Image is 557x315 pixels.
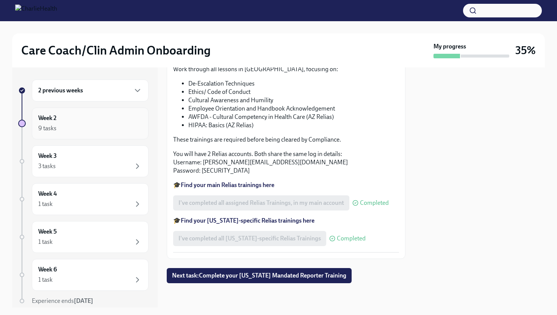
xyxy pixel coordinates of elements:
[38,228,57,236] h6: Week 5
[188,121,399,129] li: HIPAA: Basics (AZ Relias)
[38,114,56,122] h6: Week 2
[173,65,399,73] p: Work through all lessons in [GEOGRAPHIC_DATA], focusing on:
[32,80,149,101] div: 2 previous weeks
[173,217,399,225] p: 🎓
[181,181,274,189] a: Find your main Relias trainings here
[188,88,399,96] li: Ethics/ Code of Conduct
[337,235,366,242] span: Completed
[515,44,536,57] h3: 35%
[18,259,149,291] a: Week 61 task
[173,136,399,144] p: These trainings are required before being cleared by Compliance.
[32,297,93,304] span: Experience ends
[38,276,53,284] div: 1 task
[15,5,57,17] img: CharlieHealth
[38,190,57,198] h6: Week 4
[188,104,399,113] li: Employee Orientation and Handbook Acknowledgement
[74,297,93,304] strong: [DATE]
[188,96,399,104] li: Cultural Awareness and Humility
[38,86,83,95] h6: 2 previous weeks
[38,124,56,133] div: 9 tasks
[38,265,57,274] h6: Week 6
[433,42,466,51] strong: My progress
[38,152,57,160] h6: Week 3
[38,200,53,208] div: 1 task
[18,221,149,253] a: Week 51 task
[188,113,399,121] li: AWFDA - Cultural Competency in Health Care (AZ Relias)
[167,268,352,283] button: Next task:Complete your [US_STATE] Mandated Reporter Training
[188,80,399,88] li: De-Escalation Techniques
[360,200,389,206] span: Completed
[173,181,399,189] p: 🎓
[38,162,56,170] div: 3 tasks
[181,217,314,224] a: Find your [US_STATE]-specific Relias trainings here
[18,108,149,139] a: Week 29 tasks
[172,272,346,279] span: Next task : Complete your [US_STATE] Mandated Reporter Training
[173,150,399,175] p: You will have 2 Relias accounts. Both share the same log in details: Username: [PERSON_NAME][EMAI...
[18,183,149,215] a: Week 41 task
[21,43,211,58] h2: Care Coach/Clin Admin Onboarding
[18,145,149,177] a: Week 33 tasks
[38,238,53,246] div: 1 task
